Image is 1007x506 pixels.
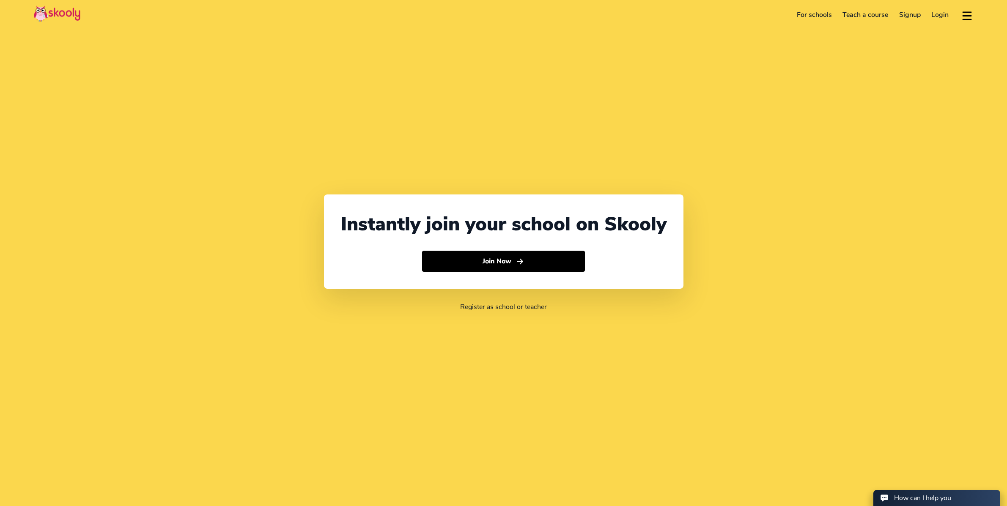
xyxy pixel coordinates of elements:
ion-icon: arrow forward outline [516,257,524,266]
button: Join Nowarrow forward outline [422,251,585,272]
a: For schools [791,8,837,22]
div: Instantly join your school on Skooly [341,211,667,237]
img: Skooly [34,5,80,22]
a: Login [926,8,955,22]
a: Register as school or teacher [460,302,547,312]
a: Teach a course [837,8,894,22]
button: menu outline [961,8,973,22]
a: Signup [894,8,926,22]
